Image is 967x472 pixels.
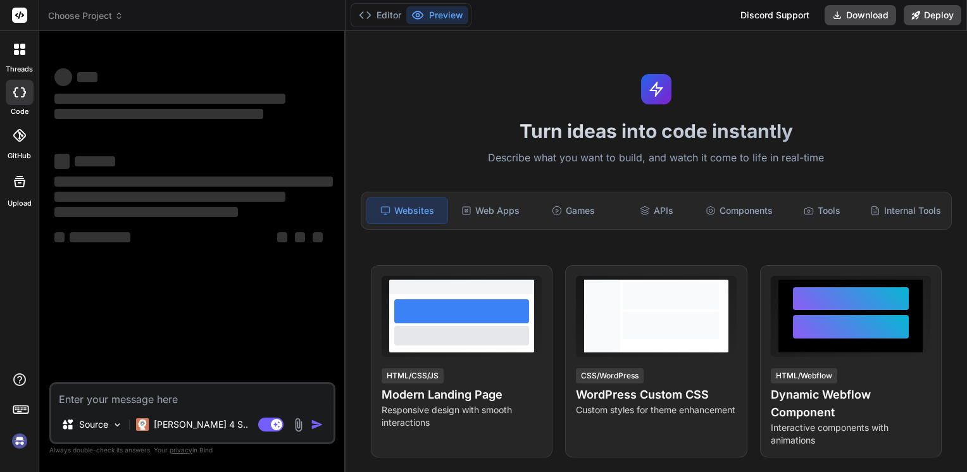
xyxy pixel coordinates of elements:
div: HTML/CSS/JS [382,368,444,383]
p: Interactive components with animations [771,421,931,447]
p: [PERSON_NAME] 4 S.. [154,418,248,431]
div: HTML/Webflow [771,368,837,383]
div: Web Apps [451,197,531,224]
img: icon [311,418,323,431]
button: Deploy [904,5,961,25]
h4: Modern Landing Page [382,386,542,404]
img: Pick Models [112,419,123,430]
div: Games [533,197,614,224]
div: CSS/WordPress [576,368,644,383]
img: Claude 4 Sonnet [136,418,149,431]
span: ‌ [54,207,238,217]
div: Discord Support [733,5,817,25]
img: attachment [291,418,306,432]
span: ‌ [54,68,72,86]
img: signin [9,430,30,452]
label: code [11,106,28,117]
span: privacy [170,446,192,454]
span: ‌ [54,192,285,202]
div: Websites [366,197,448,224]
span: ‌ [54,109,263,119]
div: Tools [782,197,863,224]
span: ‌ [70,232,130,242]
h4: Dynamic Webflow Component [771,386,931,421]
h4: WordPress Custom CSS [576,386,736,404]
div: APIs [616,197,697,224]
span: ‌ [54,154,70,169]
span: ‌ [295,232,305,242]
p: Responsive design with smooth interactions [382,404,542,429]
p: Source [79,418,108,431]
button: Download [825,5,896,25]
span: ‌ [277,232,287,242]
span: ‌ [75,156,115,166]
div: Internal Tools [865,197,946,224]
span: ‌ [54,94,285,104]
span: Choose Project [48,9,123,22]
div: Components [699,197,780,224]
button: Preview [406,6,468,24]
span: ‌ [313,232,323,242]
label: Upload [8,198,32,209]
h1: Turn ideas into code instantly [353,120,959,142]
label: GitHub [8,151,31,161]
button: Editor [354,6,406,24]
p: Always double-check its answers. Your in Bind [49,444,335,456]
p: Custom styles for theme enhancement [576,404,736,416]
p: Describe what you want to build, and watch it come to life in real-time [353,150,959,166]
span: ‌ [54,232,65,242]
span: ‌ [54,177,333,187]
label: threads [6,64,33,75]
span: ‌ [77,72,97,82]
